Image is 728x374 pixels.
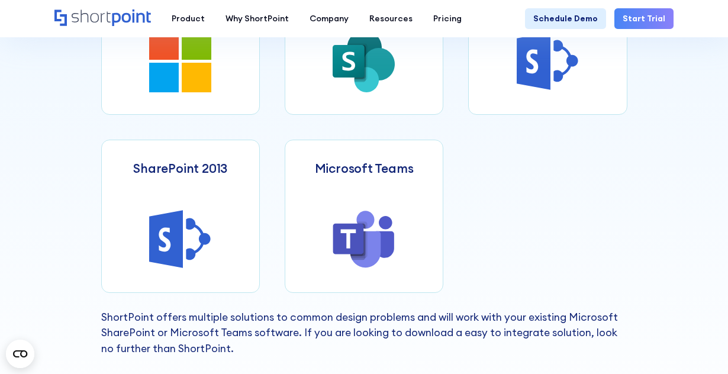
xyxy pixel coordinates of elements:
[369,12,413,25] div: Resources
[54,9,151,27] a: Home
[215,8,299,29] a: Why ShortPoint
[172,12,205,25] div: Product
[285,140,443,293] a: Microsoft Teams
[423,8,472,29] a: Pricing
[299,8,359,29] a: Company
[669,317,728,374] iframe: Chat Widget
[525,8,606,29] a: Schedule Demo
[614,8,674,29] a: Start Trial
[162,8,215,29] a: Product
[101,309,627,356] p: ShortPoint offers multiple solutions to common design problems and will work with your existing M...
[310,12,349,25] div: Company
[315,161,414,176] h3: Microsoft Teams
[226,12,289,25] div: Why ShortPoint
[101,140,260,293] a: SharePoint 2013
[433,12,462,25] div: Pricing
[359,8,423,29] a: Resources
[6,340,34,368] button: Open CMP widget
[133,161,227,176] h3: SharePoint 2013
